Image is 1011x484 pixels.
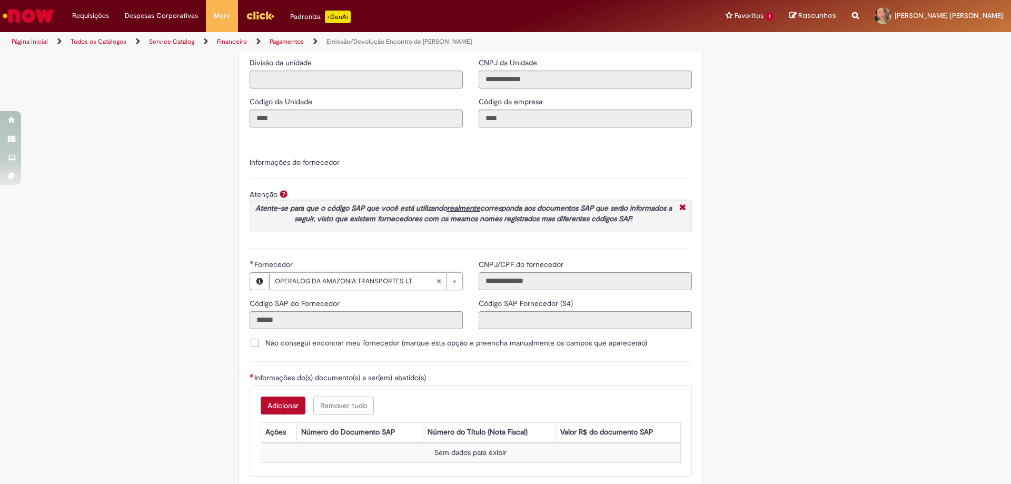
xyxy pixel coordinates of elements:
[479,96,544,107] label: Somente leitura - Código da empresa
[250,311,463,329] input: Código SAP do Fornecedor
[250,57,314,68] label: Somente leitura - Divisão da unidade
[290,11,351,23] div: Padroniza
[326,37,472,46] a: Emissão/Devolução Encontro de [PERSON_NAME]
[261,443,680,462] td: Sem dados para exibir
[250,299,342,308] span: Somente leitura - Código SAP do Fornecedor
[447,203,480,213] u: realmente
[71,37,126,46] a: Todos os Catálogos
[297,422,423,442] th: Número do Documento SAP
[214,11,230,21] span: More
[72,11,109,21] span: Requisições
[431,273,447,290] abbr: Limpar campo Fornecedor
[277,190,290,198] span: Ajuda para Atenção
[479,57,539,68] label: Somente leitura - CNPJ da Unidade
[479,299,575,308] span: Somente leitura - Código SAP Fornecedor (S4)
[254,373,428,382] span: Informações do(s) documento(s) a ser(em) abatido(s)
[270,37,304,46] a: Pagamentos
[250,260,254,264] span: Obrigatório Preenchido
[479,311,692,329] input: Código SAP Fornecedor (S4)
[423,422,556,442] th: Número do Título (Nota Fiscal)
[325,11,351,23] p: +GenAi
[125,11,198,21] span: Despesas Corporativas
[250,298,342,309] label: Somente leitura - Código SAP do Fornecedor
[735,11,764,21] span: Favoritos
[149,37,194,46] a: Service Catalog
[250,273,269,290] button: Fornecedor , Visualizar este registro OPERALOG DA AMAZONIA TRANSPORTES LT
[798,11,836,21] span: Rascunhos
[250,157,340,167] label: Informações do fornecedor
[254,260,295,269] span: Somente leitura - Fornecedor
[556,422,681,442] th: Valor R$ do documento SAP
[246,7,274,23] img: click_logo_yellow_360x200.png
[250,96,314,107] label: Somente leitura - Código da Unidade
[261,422,296,442] th: Ações
[895,11,1003,20] span: [PERSON_NAME] [PERSON_NAME]
[255,203,672,223] em: Atente-se para que o código SAP que você está utilizando corresponda aos documentos SAP que serão...
[250,58,314,67] span: Somente leitura - Divisão da unidade
[479,71,692,88] input: CNPJ da Unidade
[250,97,314,106] span: Somente leitura - Código da Unidade
[250,190,277,199] label: Atenção
[677,203,689,214] i: Fechar More information Por question_atencao_sap
[766,12,774,21] span: 1
[479,272,692,290] input: CNPJ/CPF do fornecedor
[250,373,254,378] span: Necessários
[12,37,48,46] a: Página inicial
[479,58,539,67] span: Somente leitura - CNPJ da Unidade
[789,11,836,21] a: Rascunhos
[479,259,566,270] label: Somente leitura - CNPJ/CPF do fornecedor
[479,110,692,127] input: Código da empresa
[269,273,462,290] a: OPERALOG DA AMAZONIA TRANSPORTES LTLimpar campo Fornecedor
[250,259,295,270] label: Fornecedor
[250,110,463,127] input: Código da Unidade
[479,260,566,269] span: Somente leitura - CNPJ/CPF do fornecedor
[1,5,55,26] img: ServiceNow
[479,97,544,106] span: Somente leitura - Código da empresa
[250,71,463,88] input: Divisão da unidade
[265,338,647,348] span: Não consegui encontrar meu fornecedor (marque esta opção e preencha manualmente os campos que apa...
[261,397,305,414] button: Add a row for Informações do(s) documento(s) a ser(em) abatido(s)
[275,273,436,290] span: OPERALOG DA AMAZONIA TRANSPORTES LT
[479,298,575,309] label: Somente leitura - Código SAP Fornecedor (S4)
[8,32,666,52] ul: Trilhas de página
[217,37,247,46] a: Financeiro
